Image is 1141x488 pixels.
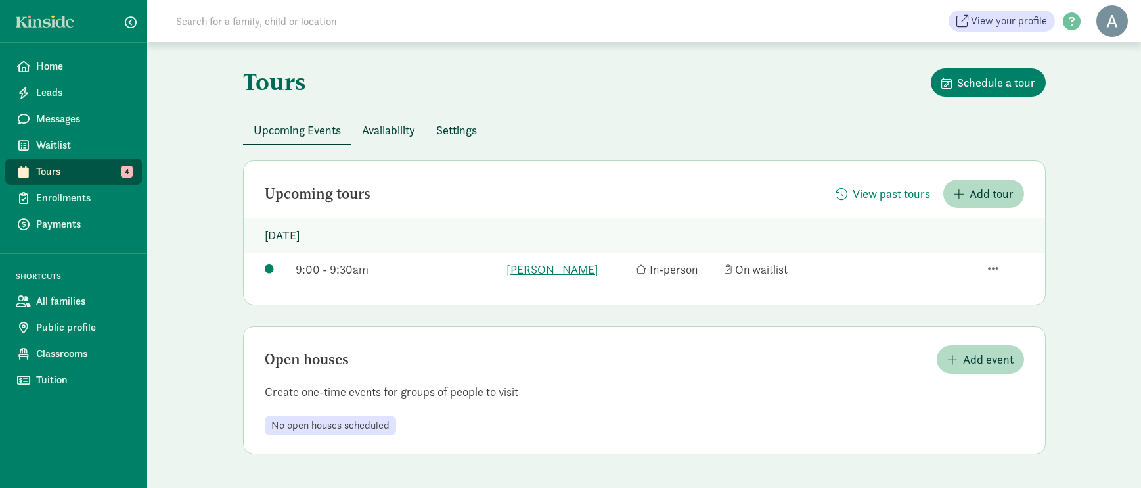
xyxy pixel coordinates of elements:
[506,260,629,278] a: [PERSON_NAME]
[243,68,306,95] h1: Tours
[121,166,133,178] span: 4
[853,185,930,203] span: View past tours
[963,351,1014,368] span: Add event
[36,111,131,127] span: Messages
[36,372,131,388] span: Tuition
[825,180,941,208] button: View past tours
[36,190,131,206] span: Enrollments
[36,137,131,153] span: Waitlist
[244,218,1045,253] p: [DATE]
[265,352,349,368] h2: Open houses
[970,185,1014,203] span: Add tour
[5,159,142,185] a: Tours 4
[636,260,718,278] div: In-person
[957,74,1035,91] span: Schedule a tour
[243,116,351,144] button: Upcoming Events
[351,116,426,144] button: Availability
[5,314,142,341] a: Public profile
[436,121,477,139] span: Settings
[254,121,341,139] span: Upcoming Events
[265,186,370,202] h2: Upcoming tours
[36,293,131,309] span: All families
[971,13,1047,29] span: View your profile
[5,106,142,132] a: Messages
[937,345,1024,374] button: Add event
[5,367,142,393] a: Tuition
[271,420,390,431] span: No open houses scheduled
[931,68,1046,97] button: Schedule a tour
[5,53,142,80] a: Home
[5,341,142,367] a: Classrooms
[296,260,500,278] div: 9:00 - 9:30am
[5,288,142,314] a: All families
[36,216,131,232] span: Payments
[362,121,415,139] span: Availability
[36,59,131,74] span: Home
[949,11,1055,32] a: View your profile
[5,132,142,159] a: Waitlist
[244,384,1045,400] p: Create one-time events for groups of people to visit
[168,8,537,34] input: Search for a family, child or location
[943,180,1024,208] button: Add tour
[5,211,142,237] a: Payments
[36,346,131,362] span: Classrooms
[1075,425,1141,488] iframe: Chat Widget
[725,260,847,278] div: On waitlist
[36,164,131,180] span: Tours
[36,320,131,335] span: Public profile
[825,187,941,202] a: View past tours
[5,80,142,106] a: Leads
[5,185,142,211] a: Enrollments
[36,85,131,101] span: Leads
[426,116,487,144] button: Settings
